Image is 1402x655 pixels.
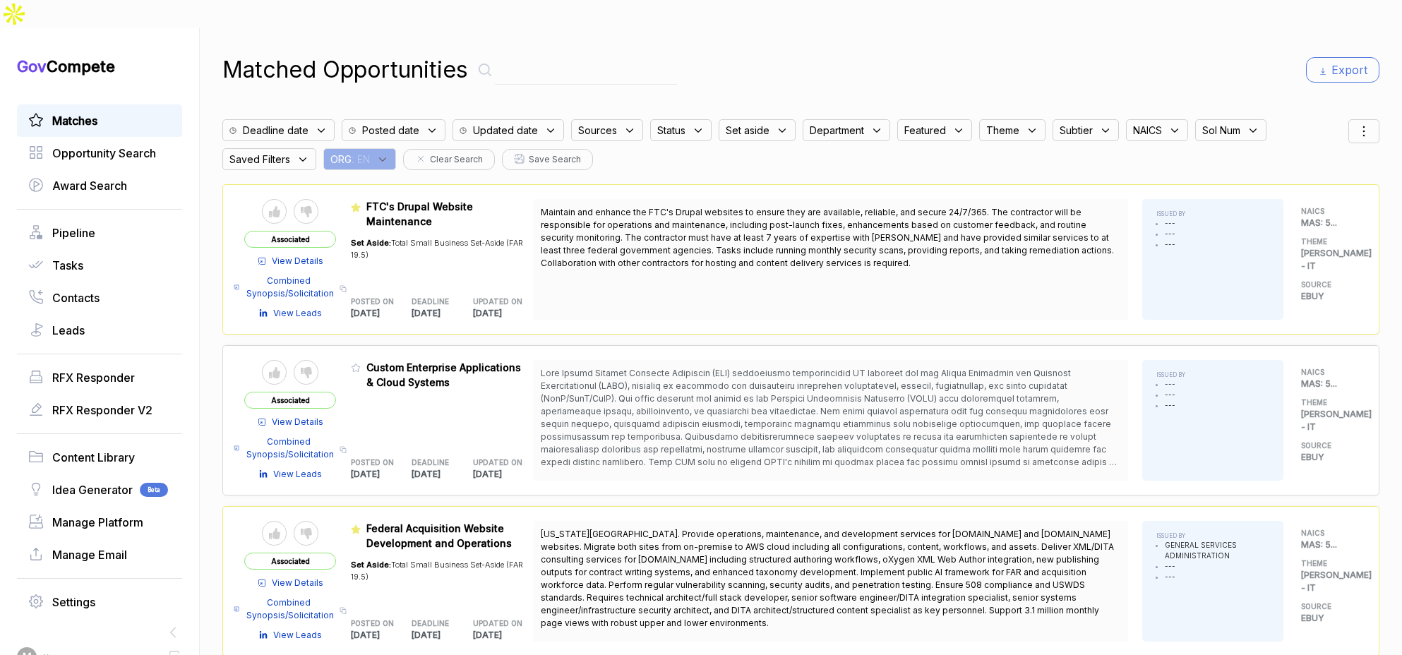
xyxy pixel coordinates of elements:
[52,177,127,194] span: Award Search
[1301,217,1337,228] span: MAS: 5 ...
[986,123,1019,138] span: Theme
[28,369,171,386] a: RFX Responder
[273,307,322,320] span: View Leads
[412,618,450,629] h5: DEADLINE
[52,224,95,241] span: Pipeline
[1202,123,1240,138] span: Sol Num
[28,289,171,306] a: Contacts
[502,149,593,170] button: Save Search
[229,152,290,167] span: Saved Filters
[1301,280,1358,290] h5: SOURCE
[1156,210,1185,218] h5: ISSUED BY
[52,322,85,339] span: Leads
[529,153,581,166] span: Save Search
[245,275,335,300] span: Combined Synopsis/Solicitation
[1165,229,1185,239] li: ---
[28,177,171,194] a: Award Search
[351,618,390,629] h5: POSTED ON
[657,123,685,138] span: Status
[52,289,100,306] span: Contacts
[52,402,152,419] span: RFX Responder V2
[473,296,512,307] h5: UPDATED ON
[1165,400,1185,411] li: ---
[272,577,323,589] span: View Details
[52,112,97,129] span: Matches
[234,275,335,300] a: Combined Synopsis/Solicitation
[430,153,483,166] span: Clear Search
[351,238,523,260] span: Total Small Business Set-Aside (FAR 19.5)
[52,369,135,386] span: RFX Responder
[272,255,323,268] span: View Details
[1165,218,1185,229] li: ---
[1165,390,1185,400] li: ---
[403,149,495,170] button: Clear Search
[52,546,127,563] span: Manage Email
[244,553,336,570] span: Associated
[28,112,171,129] a: Matches
[1301,247,1358,272] p: [PERSON_NAME] - IT
[473,123,538,138] span: Updated date
[541,529,1114,628] span: [US_STATE][GEOGRAPHIC_DATA]. Provide operations, maintenance, and development services for [DOMAI...
[244,392,336,409] span: Associated
[1165,239,1185,250] li: ---
[473,307,534,320] p: [DATE]
[578,123,617,138] span: Sources
[1156,531,1269,540] h5: ISSUED BY
[412,296,450,307] h5: DEADLINE
[272,416,323,428] span: View Details
[1306,57,1379,83] button: Export
[1133,123,1162,138] span: NAICS
[726,123,769,138] span: Set aside
[28,546,171,563] a: Manage Email
[28,514,171,531] a: Manage Platform
[273,468,322,481] span: View Leads
[52,594,95,611] span: Settings
[17,56,182,76] h1: Compete
[1301,539,1337,550] span: MAS: 5 ...
[28,402,171,419] a: RFX Responder V2
[366,361,521,388] span: Custom Enterprise Applications & Cloud Systems
[244,231,336,248] span: Associated
[234,596,335,622] a: Combined Synopsis/Solicitation
[351,629,412,642] p: [DATE]
[541,368,1119,480] span: Lore Ipsumd Sitamet Consecte Adipiscin (ELI) seddoeiusmo temporincidid UT laboreet dol mag Aliqua...
[904,123,946,138] span: Featured
[243,123,308,138] span: Deadline date
[366,200,473,227] span: FTC's Drupal Website Maintenance
[1301,440,1358,451] h5: SOURCE
[28,594,171,611] a: Settings
[1165,572,1269,582] li: ---
[362,123,419,138] span: Posted date
[1301,569,1358,594] p: [PERSON_NAME] - IT
[1301,408,1358,433] p: [PERSON_NAME] - IT
[245,435,335,461] span: Combined Synopsis/Solicitation
[351,307,412,320] p: [DATE]
[140,483,168,497] span: Beta
[473,468,534,481] p: [DATE]
[1301,378,1337,389] span: MAS: 5 ...
[1165,540,1269,561] li: GENERAL SERVICES ADMINISTRATION
[52,145,156,162] span: Opportunity Search
[1060,123,1093,138] span: Subtier
[1165,379,1185,390] li: ---
[28,145,171,162] a: Opportunity Search
[28,449,171,466] a: Content Library
[473,457,512,468] h5: UPDATED ON
[52,257,83,274] span: Tasks
[352,152,370,167] span: : EN
[17,57,47,76] span: Gov
[28,257,171,274] a: Tasks
[52,481,133,498] span: Idea Generator
[366,522,512,549] span: Federal Acquisition Website Development and Operations
[1165,561,1269,572] li: ---
[412,629,473,642] p: [DATE]
[1301,451,1358,464] p: EBUY
[52,514,143,531] span: Manage Platform
[351,296,390,307] h5: POSTED ON
[1301,397,1358,408] h5: THEME
[273,629,322,642] span: View Leads
[351,457,390,468] h5: POSTED ON
[1301,601,1358,612] h5: SOURCE
[222,53,468,87] h1: Matched Opportunities
[351,560,523,582] span: Total Small Business Set-Aside (FAR 19.5)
